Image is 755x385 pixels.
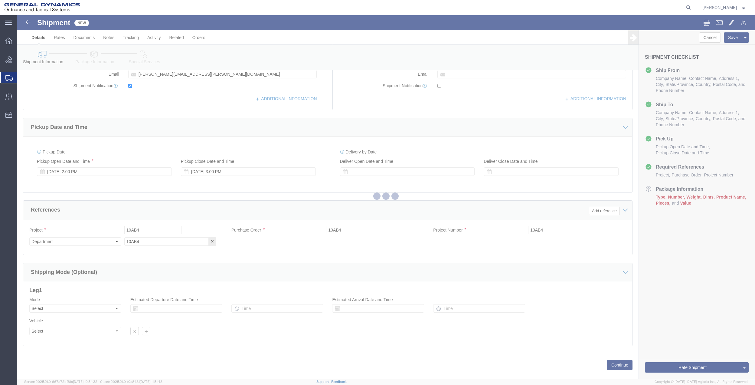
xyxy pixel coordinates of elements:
span: Nicholas Bohmer [702,4,737,11]
a: Feedback [331,380,347,383]
span: [DATE] 11:51:43 [140,380,162,383]
span: Copyright © [DATE]-[DATE] Agistix Inc., All Rights Reserved [655,379,748,384]
img: logo [4,3,80,12]
span: Server: 2025.21.0-667a72bf6fa [24,380,97,383]
span: Client: 2025.21.0-f0c8481 [100,380,162,383]
a: Support [316,380,332,383]
span: [DATE] 10:54:32 [73,380,97,383]
button: [PERSON_NAME] [702,4,747,11]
